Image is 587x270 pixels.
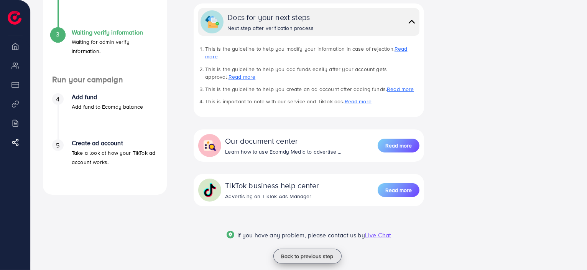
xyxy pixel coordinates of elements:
[205,15,219,29] img: collapse
[72,148,158,167] p: Take a look at how your TikTok ad account works.
[56,95,59,104] span: 4
[237,231,365,239] span: If you have any problem, please contact us by
[378,183,419,197] button: Read more
[43,75,167,84] h4: Run your campaign
[205,85,419,93] li: This is the guideline to help you create an ad account after adding funds.
[225,192,319,200] div: Advertising on TikTok Ads Manager
[378,138,419,153] a: Read more
[205,65,419,81] li: This is the guideline to help you add funds easily after your account gets approval.
[203,139,217,152] img: collapse
[72,29,158,36] h4: Waiting verify information
[227,231,234,239] img: Popup guide
[43,93,167,139] li: Add fund
[554,235,581,264] iframe: Chat
[227,24,314,32] div: Next step after verification process
[72,102,143,111] p: Add fund to Ecomdy balance
[225,180,319,191] div: TikTok business help center
[229,73,255,81] a: Read more
[72,37,158,56] p: Waiting for admin verify information.
[205,98,419,105] li: This is important to note with our service and TikTok ads.
[43,29,167,75] li: Waiting verify information
[227,12,314,23] div: Docs for your next steps
[406,16,417,27] img: collapse
[72,139,158,147] h4: Create ad account
[43,139,167,186] li: Create ad account
[205,45,419,61] li: This is the guideline to help you modify your information in case of rejection.
[56,141,59,150] span: 5
[72,93,143,101] h4: Add fund
[387,85,414,93] a: Read more
[345,98,372,105] a: Read more
[56,30,59,39] span: 3
[205,45,407,60] a: Read more
[225,148,341,156] div: Learn how to use Ecomdy Media to advertise ...
[273,249,342,263] button: Back to previous step
[385,186,412,194] span: Read more
[365,231,391,239] span: Live Chat
[281,252,334,260] span: Back to previous step
[385,142,412,149] span: Read more
[378,182,419,198] a: Read more
[8,11,21,25] img: logo
[203,183,217,197] img: collapse
[378,139,419,152] button: Read more
[225,135,341,146] div: Our document center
